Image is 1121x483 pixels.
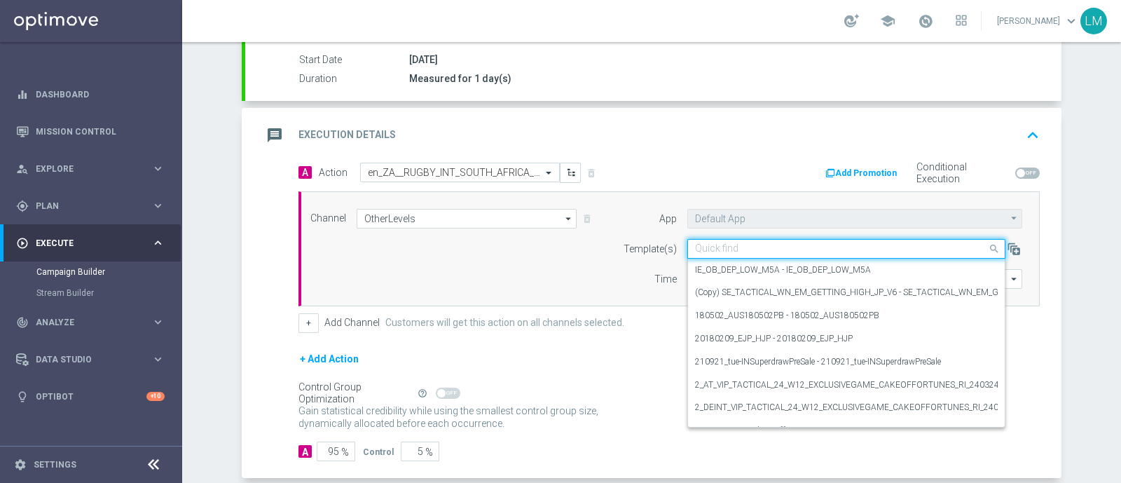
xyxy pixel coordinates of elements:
[695,281,998,304] div: (Copy) SE_TACTICAL_WN_EM_GETTING_HIGH_JP_V6 - SE_TACTICAL_WN_EM_GETTING_HIGH_JP
[695,310,879,322] label: 180502_AUS180502PB - 180502_AUS180502PB
[298,166,312,179] span: A
[695,287,1065,299] label: (Copy) SE_TACTICAL_WN_EM_GETTING_HIGH_JP_V6 - SE_TACTICAL_WN_EM_GETTING_HIGH_JP
[299,73,409,86] label: Duration
[1022,125,1043,146] i: keyboard_arrow_up
[36,266,146,278] a: Campaign Builder
[34,461,76,469] a: Settings
[36,287,146,299] a: Stream Builder
[16,163,151,175] div: Explore
[409,72,1034,86] div: Measured for 1 day(s)
[15,200,165,212] button: gps_fixed Plan keyboard_arrow_right
[1021,122,1045,149] button: keyboard_arrow_up
[15,317,165,328] button: track_changes Analyze keyboard_arrow_right
[298,128,396,142] h2: Execution Details
[1007,210,1022,227] i: arrow_drop_down
[654,273,677,285] label: Time
[16,163,29,175] i: person_search
[624,243,677,255] label: Template(s)
[695,396,998,419] div: 2_DEINT_VIP_TACTICAL_24_W12_EXCLUSIVEGAME_CAKEOFFORTUNES_RI_240324 - 2_DEINT_VIP_TACTICAL_24_W12_...
[659,213,677,225] label: App
[151,199,165,212] i: keyboard_arrow_right
[1007,270,1022,288] i: arrow_drop_down
[996,11,1080,32] a: [PERSON_NAME]keyboard_arrow_down
[36,283,181,304] div: Stream Builder
[298,445,312,458] div: A
[299,54,409,67] label: Start Date
[36,76,165,113] a: Dashboard
[36,239,151,247] span: Execute
[319,167,348,179] label: Action
[16,353,151,366] div: Data Studio
[687,259,1005,428] ng-dropdown-panel: Options list
[324,317,380,329] label: Add Channel
[16,200,151,212] div: Plan
[16,76,165,113] div: Dashboard
[409,53,1034,67] div: [DATE]
[16,316,29,329] i: track_changes
[36,165,151,173] span: Explore
[916,161,1010,185] label: Conditional Execution
[16,237,151,250] div: Execute
[695,374,998,397] div: 2_AT_VIP_TACTICAL_24_W12_EXCLUSIVEGAME_CAKEOFFORTUNES_RI_240324 - 2_AT_VIP_TACTICAL_24_W12_EXCLUS...
[824,165,902,181] button: Add Promotion
[695,304,998,327] div: 180502_AUS180502PB - 180502_AUS180502PB
[16,390,29,403] i: lightbulb
[562,210,576,228] i: arrow_drop_down
[16,88,29,101] i: equalizer
[36,378,146,415] a: Optibot
[695,351,998,374] div: 210921_tue-INSuperdrawPreSale - 210921_tue-INSuperdrawPreSale
[15,89,165,100] button: equalizer Dashboard
[363,445,394,458] div: Control
[695,264,871,276] label: IE_OB_DEP_LOW_M5A - IE_OB_DEP_LOW_M5A
[695,425,880,437] label: 6aus49_PriceUpdate_Offer_New - 6aus49 Message
[15,238,165,249] button: play_circle_outline Execute keyboard_arrow_right
[1064,13,1079,29] span: keyboard_arrow_down
[15,126,165,137] button: Mission Control
[695,333,853,345] label: 20180209_EJP_HJP - 20180209_EJP_HJP
[418,388,427,398] i: help_outline
[425,447,433,458] span: %
[151,236,165,250] i: keyboard_arrow_right
[16,378,165,415] div: Optibot
[16,237,29,250] i: play_circle_outline
[341,447,349,458] span: %
[298,351,360,368] button: + Add Action
[880,13,895,29] span: school
[262,123,287,148] i: message
[310,212,346,224] label: Channel
[416,386,436,401] button: help_outline
[385,317,624,329] label: Customers will get this action on all channels selected.
[298,381,416,405] div: Control Group Optimization
[695,419,998,442] div: 6aus49_PriceUpdate_Offer_New - 6aus49 Message
[36,261,181,283] div: Campaign Builder
[36,202,151,210] span: Plan
[1080,8,1107,34] div: LM
[151,162,165,175] i: keyboard_arrow_right
[36,318,151,327] span: Analyze
[36,113,165,150] a: Mission Control
[151,353,165,366] i: keyboard_arrow_right
[15,163,165,175] button: person_search Explore keyboard_arrow_right
[15,391,165,402] button: lightbulb Optibot +10
[15,354,165,365] button: Data Studio keyboard_arrow_right
[14,458,27,471] i: settings
[151,315,165,329] i: keyboard_arrow_right
[360,163,560,182] ng-select: en_ZA__RUGBY_INT_SOUTH_AFRICA_VS_AUSTRALIA_MATCH2_LOTTO_COMBO__EMT_ALL_RI_TAC_LT
[357,209,577,229] input: Select channel
[146,392,165,401] div: +10
[16,113,165,150] div: Mission Control
[16,316,151,329] div: Analyze
[298,313,319,333] button: +
[695,259,998,282] div: IE_OB_DEP_LOW_M5A - IE_OB_DEP_LOW_M5A
[16,200,29,212] i: gps_fixed
[695,356,941,368] label: 210921_tue-INSuperdrawPreSale - 210921_tue-INSuperdrawPreSale
[262,122,1045,149] div: message Execution Details keyboard_arrow_up
[36,355,151,364] span: Data Studio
